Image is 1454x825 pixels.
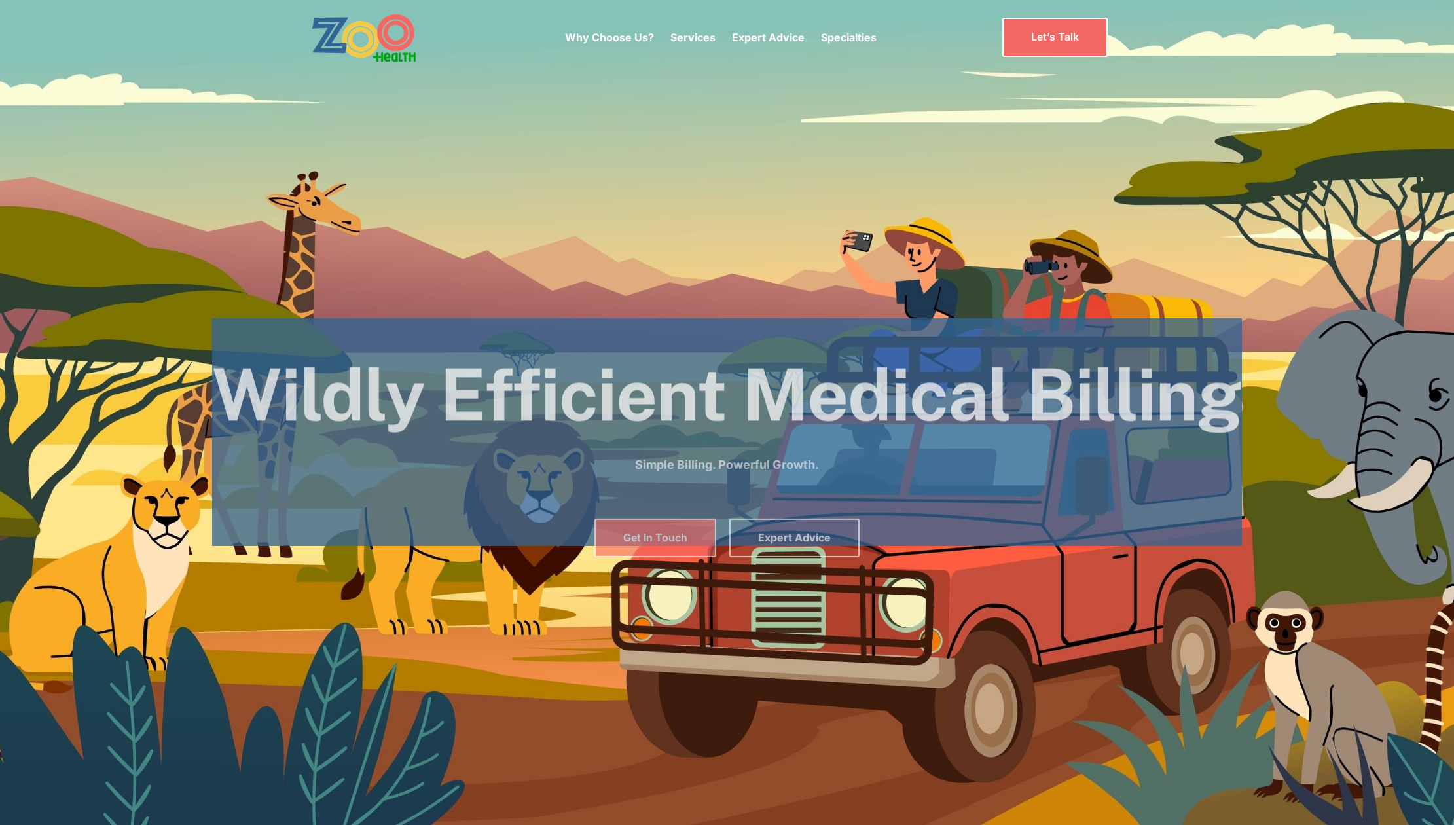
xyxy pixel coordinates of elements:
div: Services [670,10,716,65]
div: Specialties [821,10,877,65]
a: Specialties [821,31,877,44]
a: Why Choose Us? [565,31,654,44]
a: Expert Advice [729,519,860,557]
strong: Simple Billing. Powerful Growth. [635,458,819,471]
a: Get In Touch [594,519,716,557]
a: home [312,13,452,62]
a: Let’s Talk [1002,18,1108,56]
h1: Wildly Efficient Medical Billing [212,356,1242,435]
a: Expert Advice [732,31,805,44]
p: Services [670,29,716,45]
